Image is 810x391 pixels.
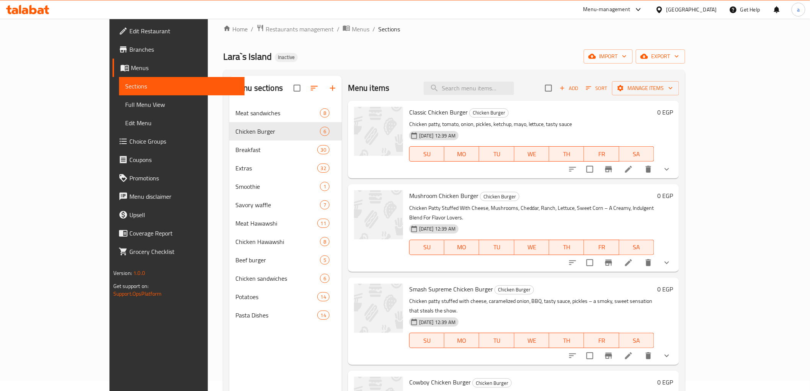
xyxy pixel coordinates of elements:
[229,101,342,327] nav: Menu sections
[416,132,459,139] span: [DATE] 12:39 AM
[337,25,340,34] li: /
[480,192,519,201] span: Chicken Burger
[113,206,245,224] a: Upsell
[235,108,320,118] div: Meat sandwiches
[131,63,238,72] span: Menus
[378,25,400,34] span: Sections
[514,146,549,162] button: WE
[129,192,238,201] span: Menu disclaimer
[129,210,238,219] span: Upsell
[113,59,245,77] a: Menus
[584,333,619,348] button: FR
[581,82,612,94] span: Sort items
[235,292,317,301] span: Potatoes
[470,108,508,117] span: Chicken Burger
[514,240,549,255] button: WE
[662,351,671,360] svg: Show Choices
[320,238,329,245] span: 8
[495,285,534,294] span: Chicken Burger
[444,333,479,348] button: MO
[235,255,320,265] span: Beef burger
[320,255,330,265] div: items
[352,25,369,34] span: Menus
[119,114,245,132] a: Edit Menu
[320,201,329,209] span: 7
[113,268,132,278] span: Version:
[317,311,330,320] div: items
[409,190,478,201] span: Mushroom Chicken Burger
[113,40,245,59] a: Branches
[125,118,238,128] span: Edit Menu
[266,25,334,34] span: Restaurants management
[518,242,546,253] span: WE
[223,48,272,65] span: Lara`s Island
[320,127,330,136] div: items
[129,45,238,54] span: Branches
[229,251,342,269] div: Beef burger5
[235,164,317,173] span: Extras
[235,237,320,246] span: Chicken Hawawshi
[129,247,238,256] span: Grocery Checklist
[235,311,317,320] div: Pasta Dishes
[797,5,800,14] span: a
[113,242,245,261] a: Grocery Checklist
[113,281,149,291] span: Get support on:
[129,137,238,146] span: Choice Groups
[113,151,245,169] a: Coupons
[618,83,673,93] span: Manage items
[113,187,245,206] a: Menu disclaimer
[320,128,329,135] span: 6
[409,283,493,295] span: Smash Supreme Chicken Burger
[584,240,619,255] button: FR
[235,145,317,154] span: Breakfast
[320,257,329,264] span: 5
[229,196,342,214] div: Savory waffle7
[256,24,334,34] a: Restaurants management
[549,240,584,255] button: TH
[129,173,238,183] span: Promotions
[323,79,342,97] button: Add section
[642,52,679,61] span: export
[125,100,238,109] span: Full Menu View
[622,335,651,346] span: SA
[235,200,320,209] span: Savory waffle
[119,77,245,95] a: Sections
[657,190,673,201] h6: 0 EGP
[229,122,342,141] div: Chicken Burger6
[619,333,654,348] button: SA
[657,284,673,294] h6: 0 EGP
[320,183,329,190] span: 1
[275,54,298,61] span: Inactive
[662,165,671,174] svg: Show Choices
[348,82,390,94] h2: Menu items
[343,24,369,34] a: Menus
[582,255,598,271] span: Select to update
[552,149,581,160] span: TH
[232,82,283,94] h2: Menu sections
[318,146,329,154] span: 30
[639,160,658,178] button: delete
[482,149,511,160] span: TU
[582,161,598,177] span: Select to update
[305,79,323,97] span: Sort sections
[657,377,673,388] h6: 0 EGP
[229,214,342,232] div: Meat Hawawshi11
[622,242,651,253] span: SA
[557,82,581,94] button: Add
[229,269,342,288] div: Chicken sandwiches6
[657,107,673,118] h6: 0 EGP
[320,182,330,191] div: items
[587,335,616,346] span: FR
[658,254,676,272] button: show more
[235,127,320,136] span: Chicken Burger
[372,25,375,34] li: /
[514,333,549,348] button: WE
[320,200,330,209] div: items
[612,81,679,95] button: Manage items
[563,347,582,365] button: sort-choices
